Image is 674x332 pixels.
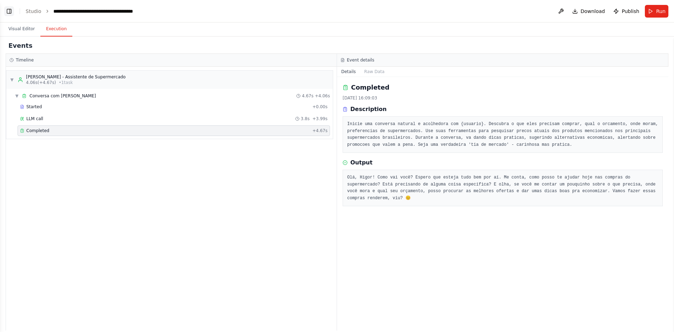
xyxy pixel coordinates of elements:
[26,8,41,14] a: Studio
[26,80,56,85] span: 4.06s (+4.67s)
[26,8,155,15] nav: breadcrumb
[59,80,73,85] span: • 1 task
[15,93,19,99] span: ▼
[347,57,374,63] h3: Event details
[343,95,663,101] div: [DATE] 16:09:03
[301,116,310,122] span: 3.8s
[610,5,642,18] button: Publish
[312,104,328,110] span: + 0.00s
[26,116,43,122] span: LLM call
[350,105,386,113] h3: Description
[4,6,14,16] button: Show left sidebar
[312,128,328,134] span: + 4.67s
[347,174,658,202] pre: Olá, Higor! Como vai você? Espero que esteja tudo bem por aí. Me conta, como posso te ajudar hoje...
[26,74,126,80] div: [PERSON_NAME] - Assistente de Supermercado
[312,116,328,122] span: + 3.99s
[3,22,40,37] button: Visual Editor
[581,8,605,15] span: Download
[360,67,389,77] button: Raw Data
[622,8,639,15] span: Publish
[40,22,72,37] button: Execution
[315,93,330,99] span: + 4.06s
[26,128,49,134] span: Completed
[302,93,313,99] span: 4.67s
[347,121,658,148] pre: Inicie uma conversa natural e acolhedora com {usuario}. Descubra o que eles precisam comprar, qua...
[645,5,668,18] button: Run
[29,93,96,99] span: Conversa com [PERSON_NAME]
[569,5,608,18] button: Download
[26,104,42,110] span: Started
[656,8,666,15] span: Run
[16,57,34,63] h3: Timeline
[351,83,389,92] h2: Completed
[337,67,360,77] button: Details
[8,41,32,51] h2: Events
[10,77,14,83] span: ▼
[350,158,372,167] h3: Output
